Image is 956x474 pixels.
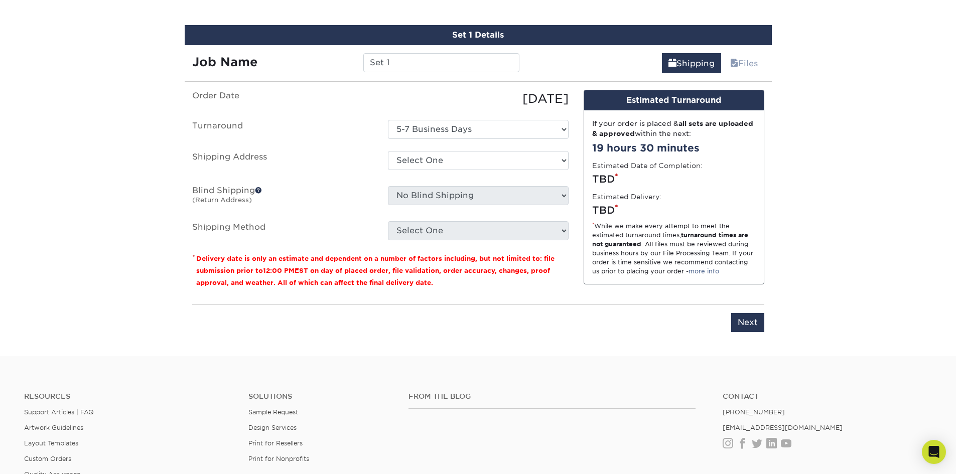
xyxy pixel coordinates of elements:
span: shipping [668,59,676,68]
div: While we make every attempt to meet the estimated turnaround times; . All files must be reviewed ... [592,222,756,276]
a: Contact [723,392,932,401]
a: [EMAIL_ADDRESS][DOMAIN_NAME] [723,424,843,431]
h4: Resources [24,392,233,401]
label: Shipping Address [185,151,380,174]
small: (Return Address) [192,196,252,204]
a: [PHONE_NUMBER] [723,408,785,416]
a: Print for Nonprofits [248,455,309,462]
span: 12:00 PM [263,267,295,274]
a: Artwork Guidelines [24,424,83,431]
label: Order Date [185,90,380,108]
div: 19 hours 30 minutes [592,140,756,155]
div: Set 1 Details [185,25,772,45]
h4: Solutions [248,392,393,401]
input: Next [731,313,764,332]
div: TBD [592,203,756,218]
label: Blind Shipping [185,186,380,209]
label: Estimated Delivery: [592,192,661,202]
div: TBD [592,172,756,187]
input: Enter a job name [363,53,519,72]
h4: From the Blog [408,392,696,401]
div: Estimated Turnaround [584,90,764,110]
a: Design Services [248,424,297,431]
a: Custom Orders [24,455,71,462]
span: files [730,59,738,68]
div: If your order is placed & within the next: [592,118,756,139]
small: Delivery date is only an estimate and dependent on a number of factors including, but not limited... [196,255,555,286]
a: Layout Templates [24,439,78,447]
a: more info [689,267,719,275]
a: Print for Resellers [248,439,303,447]
label: Turnaround [185,120,380,139]
label: Estimated Date of Completion: [592,161,703,171]
a: Shipping [662,53,721,73]
div: Open Intercom Messenger [922,440,946,464]
label: Shipping Method [185,221,380,240]
a: Support Articles | FAQ [24,408,94,416]
div: [DATE] [380,90,576,108]
a: Files [724,53,764,73]
strong: Job Name [192,55,257,69]
a: Sample Request [248,408,298,416]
